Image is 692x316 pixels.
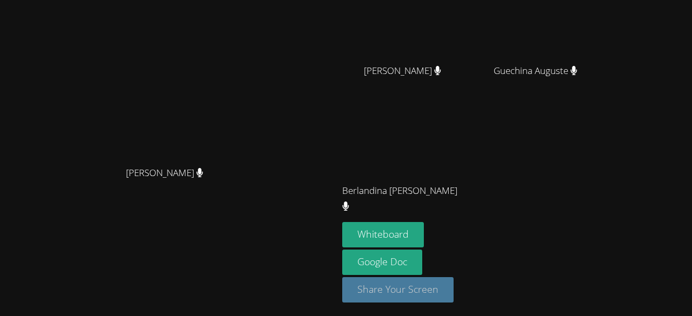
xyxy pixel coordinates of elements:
button: Share Your Screen [342,277,454,302]
span: [PERSON_NAME] [126,165,203,181]
span: [PERSON_NAME] [364,63,441,79]
a: Google Doc [342,250,422,275]
span: Berlandina [PERSON_NAME] [342,183,462,214]
span: Guechina Auguste [494,63,577,79]
button: Whiteboard [342,222,424,247]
